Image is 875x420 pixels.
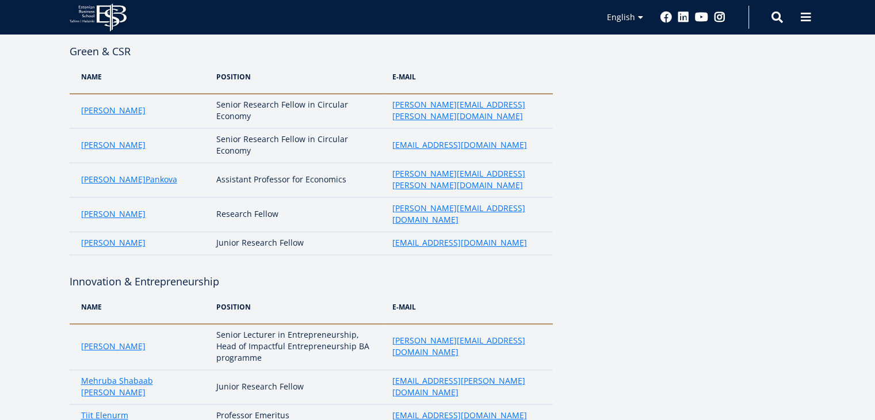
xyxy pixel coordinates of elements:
[146,174,177,185] a: Pankova
[211,163,386,197] td: Assistant Professor for Economics
[660,12,672,23] a: Facebook
[81,375,153,387] a: Mehruba Shabaab
[81,387,146,398] a: [PERSON_NAME]
[211,324,386,370] td: Senior Lecturer in Entrepreneurship, Head of Impactful Entrepreneurship BA programme
[714,12,725,23] a: Instagram
[70,273,553,290] h4: Innovation & Entrepreneurship
[70,60,211,94] th: Name
[678,12,689,23] a: Linkedin
[392,203,541,226] a: [PERSON_NAME][EMAIL_ADDRESS][DOMAIN_NAME]
[70,290,211,324] th: NAME
[211,197,386,232] td: Research Fellow
[695,12,708,23] a: Youtube
[392,139,526,151] a: [EMAIL_ADDRESS][DOMAIN_NAME]
[81,208,146,220] a: [PERSON_NAME]
[392,99,541,122] a: [PERSON_NAME][EMAIL_ADDRESS][PERSON_NAME][DOMAIN_NAME]
[70,43,553,60] h4: Green & CSR
[211,290,386,324] th: POSITION
[211,94,386,128] td: Senior Research Fellow in Circular Economy
[81,237,146,249] a: [PERSON_NAME]
[81,174,146,185] a: [PERSON_NAME]
[392,237,526,249] a: [EMAIL_ADDRESS][DOMAIN_NAME]
[386,290,552,324] th: e-MAIL
[211,370,386,404] td: Junior Research Fellow
[392,335,541,358] a: [PERSON_NAME][EMAIL_ADDRESS][DOMAIN_NAME]
[392,375,541,398] a: [EMAIL_ADDRESS][PERSON_NAME][DOMAIN_NAME]
[211,232,386,255] td: Junior Research Fellow
[211,128,386,163] td: Senior Research Fellow in Circular Economy
[81,139,146,151] a: [PERSON_NAME]
[386,60,552,94] th: e-mail
[392,168,541,191] a: [PERSON_NAME][EMAIL_ADDRESS][PERSON_NAME][DOMAIN_NAME]
[81,341,146,352] a: [PERSON_NAME]
[211,60,386,94] th: position
[81,105,146,116] a: [PERSON_NAME]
